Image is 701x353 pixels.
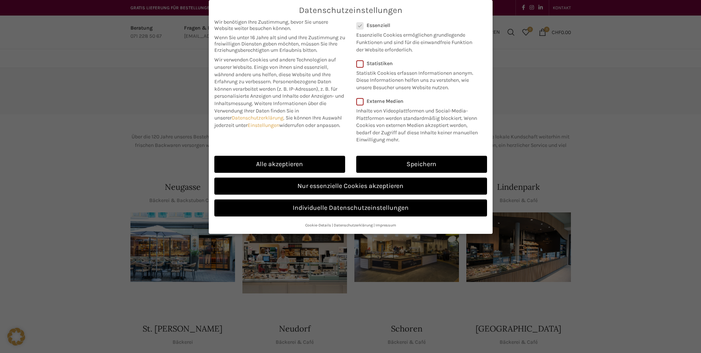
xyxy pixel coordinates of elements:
a: Speichern [356,156,487,173]
a: Datenschutzerklärung [232,115,283,121]
a: Individuelle Datenschutzeinstellungen [214,199,487,216]
span: Datenschutzeinstellungen [299,6,402,15]
span: Weitere Informationen über die Verwendung Ihrer Daten finden Sie in unserer . [214,100,326,121]
span: Wenn Sie unter 16 Jahre alt sind und Ihre Zustimmung zu freiwilligen Diensten geben möchten, müss... [214,34,345,53]
a: Impressum [375,223,396,228]
a: Datenschutzerklärung [334,223,373,228]
a: Einstellungen [248,122,279,128]
span: Sie können Ihre Auswahl jederzeit unter widerrufen oder anpassen. [214,115,342,128]
a: Nur essenzielle Cookies akzeptieren [214,178,487,195]
label: Externe Medien [356,98,482,104]
p: Inhalte von Videoplattformen und Social-Media-Plattformen werden standardmäßig blockiert. Wenn Co... [356,104,482,144]
a: Alle akzeptieren [214,156,345,173]
p: Essenzielle Cookies ermöglichen grundlegende Funktionen und sind für die einwandfreie Funktion de... [356,28,477,53]
label: Statistiken [356,60,477,67]
p: Statistik Cookies erfassen Informationen anonym. Diese Informationen helfen uns zu verstehen, wie... [356,67,477,91]
a: Cookie-Details [305,223,331,228]
label: Essenziell [356,22,477,28]
span: Wir benötigen Ihre Zustimmung, bevor Sie unsere Website weiter besuchen können. [214,19,345,31]
span: Wir verwenden Cookies und andere Technologien auf unserer Website. Einige von ihnen sind essenzie... [214,57,336,85]
span: Personenbezogene Daten können verarbeitet werden (z. B. IP-Adressen), z. B. für personalisierte A... [214,78,344,107]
